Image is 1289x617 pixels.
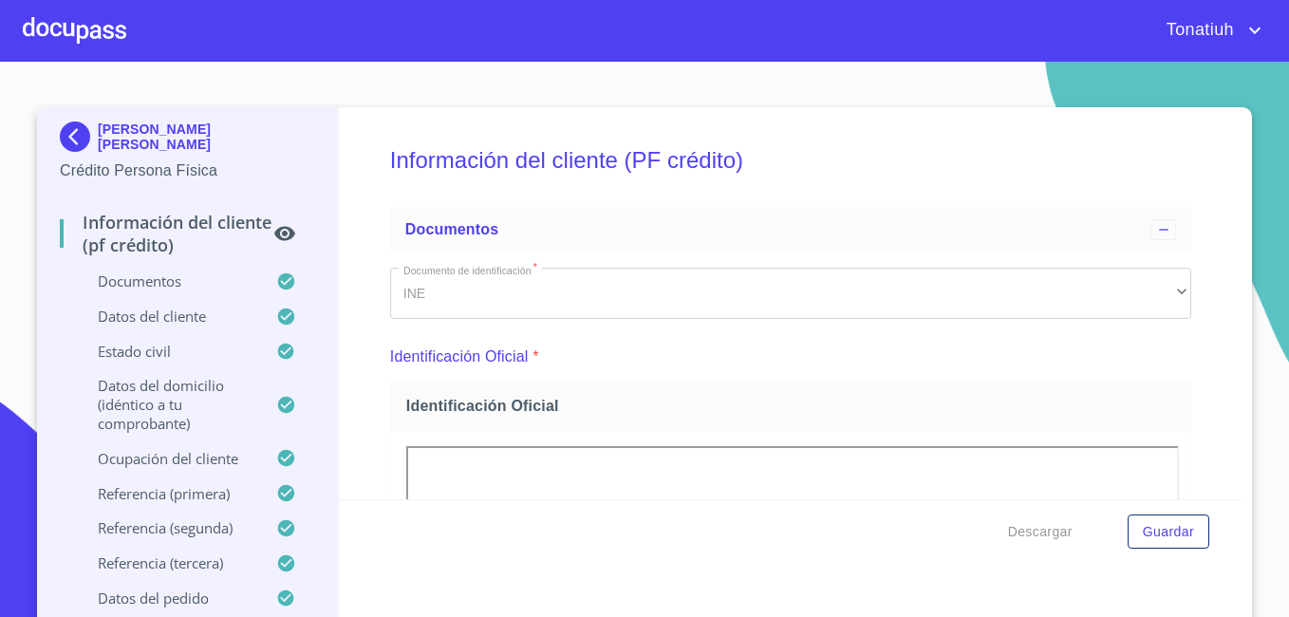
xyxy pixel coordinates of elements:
div: [PERSON_NAME] [PERSON_NAME] [60,122,315,159]
p: Datos del cliente [60,307,276,326]
p: Datos del pedido [60,589,276,608]
span: Descargar [1008,520,1073,544]
p: Documentos [60,271,276,290]
p: Crédito Persona Física [60,159,315,182]
span: Documentos [405,221,498,237]
p: Identificación Oficial [390,346,529,368]
p: Información del cliente (PF crédito) [60,211,273,256]
button: Guardar [1128,514,1209,550]
img: Docupass spot blue [60,122,98,152]
button: Descargar [1000,514,1080,550]
p: Estado Civil [60,342,276,361]
p: Ocupación del Cliente [60,449,276,468]
span: Identificación Oficial [406,396,1183,416]
p: Datos del domicilio (idéntico a tu comprobante) [60,376,276,433]
span: Tonatiuh [1152,15,1243,46]
div: Documentos [390,207,1191,252]
p: [PERSON_NAME] [PERSON_NAME] [98,122,315,152]
p: Referencia (tercera) [60,553,276,572]
p: Referencia (primera) [60,484,276,503]
span: Guardar [1143,520,1194,544]
p: Referencia (segunda) [60,518,276,537]
div: INE [390,268,1191,319]
h5: Información del cliente (PF crédito) [390,122,1191,199]
button: account of current user [1152,15,1266,46]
